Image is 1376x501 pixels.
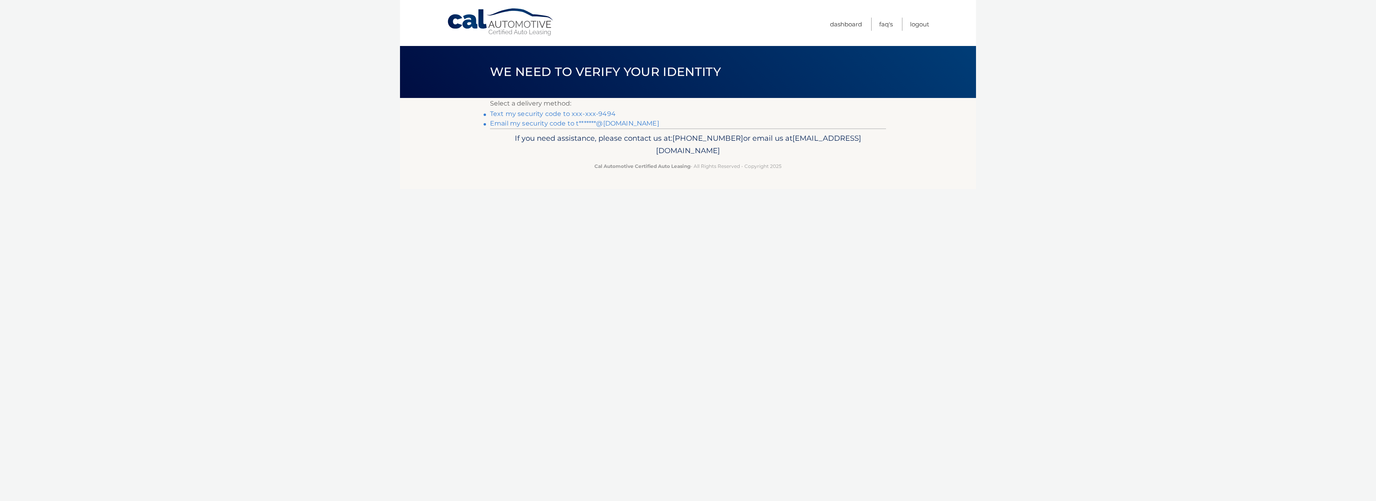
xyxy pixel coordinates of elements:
strong: Cal Automotive Certified Auto Leasing [594,163,690,169]
p: Select a delivery method: [490,98,886,109]
a: Dashboard [830,18,862,31]
p: If you need assistance, please contact us at: or email us at [495,132,881,158]
p: - All Rights Reserved - Copyright 2025 [495,162,881,170]
span: [PHONE_NUMBER] [672,134,743,143]
a: Cal Automotive [447,8,555,36]
a: Logout [910,18,929,31]
a: Text my security code to xxx-xxx-9494 [490,110,616,118]
a: FAQ's [879,18,893,31]
span: We need to verify your identity [490,64,721,79]
a: Email my security code to t*******@[DOMAIN_NAME] [490,120,659,127]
